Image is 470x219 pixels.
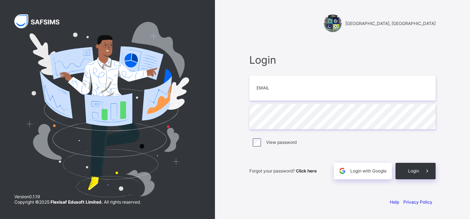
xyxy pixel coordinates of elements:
span: Copyright © 2025 All rights reserved. [14,199,141,205]
label: View password [266,140,297,145]
a: Help [390,199,399,205]
span: Version 0.1.19 [14,194,141,199]
img: Hero Image [26,22,189,197]
span: Login [408,168,419,174]
img: google.396cfc9801f0270233282035f929180a.svg [338,167,346,175]
a: Click here [296,168,317,174]
span: Forgot your password? [249,168,317,174]
span: [GEOGRAPHIC_DATA], [GEOGRAPHIC_DATA] [345,21,436,26]
img: SAFSIMS Logo [14,14,68,28]
span: Login with Google [350,168,387,174]
span: Login [249,54,436,66]
a: Privacy Policy [403,199,432,205]
strong: Flexisaf Edusoft Limited. [51,199,103,205]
